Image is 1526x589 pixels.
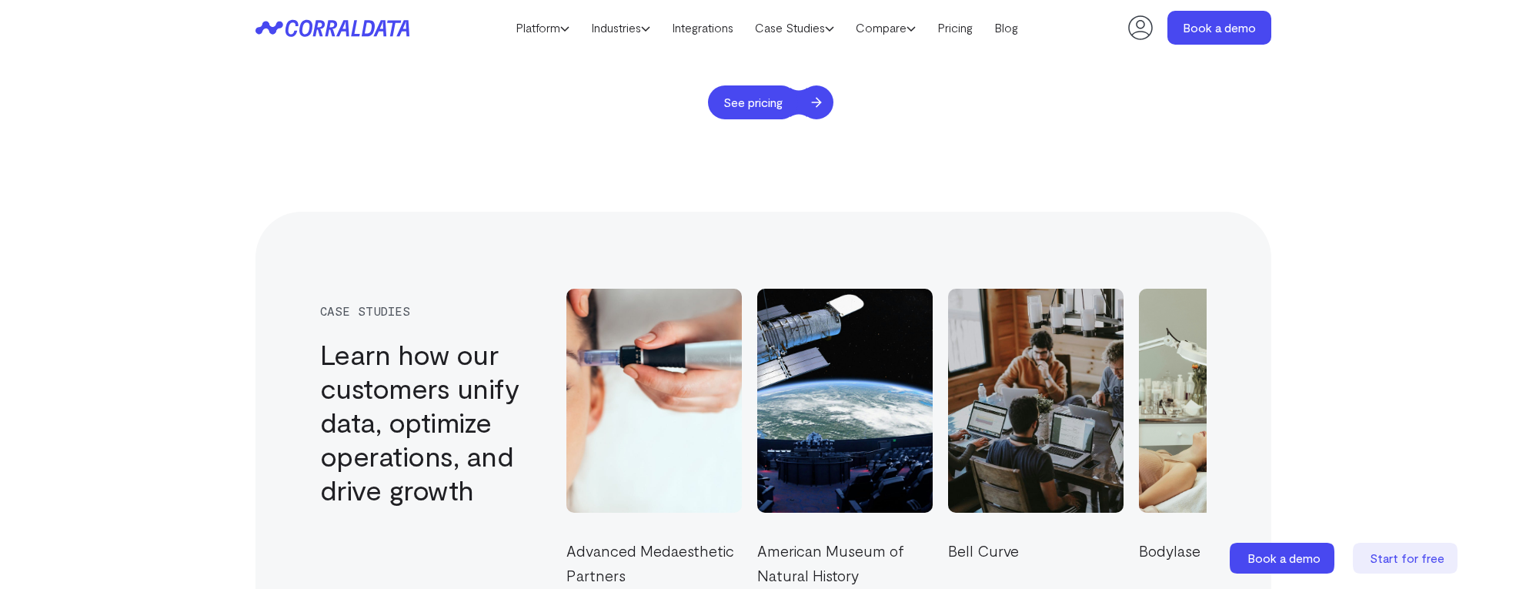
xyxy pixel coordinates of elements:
[580,16,661,39] a: Industries
[320,337,540,507] h3: Learn how our customers unify data, optimize operations, and drive growth
[708,85,832,119] a: See pricing
[1370,551,1444,565] span: Start for free
[1247,551,1321,565] span: Book a demo
[505,16,580,39] a: Platform
[915,538,1090,563] p: Bell Curve
[1230,543,1337,574] a: Book a demo
[708,85,798,119] span: See pricing
[1353,543,1461,574] a: Start for free
[1106,538,1281,563] p: Bodylase
[744,16,845,39] a: Case Studies
[533,538,709,587] p: Advanced Medaesthetic Partners
[724,538,900,587] p: American Museum of Natural History
[661,16,744,39] a: Integrations
[845,16,927,39] a: Compare
[983,16,1029,39] a: Blog
[1167,11,1271,45] a: Book a demo
[320,304,540,318] div: case studies
[927,16,983,39] a: Pricing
